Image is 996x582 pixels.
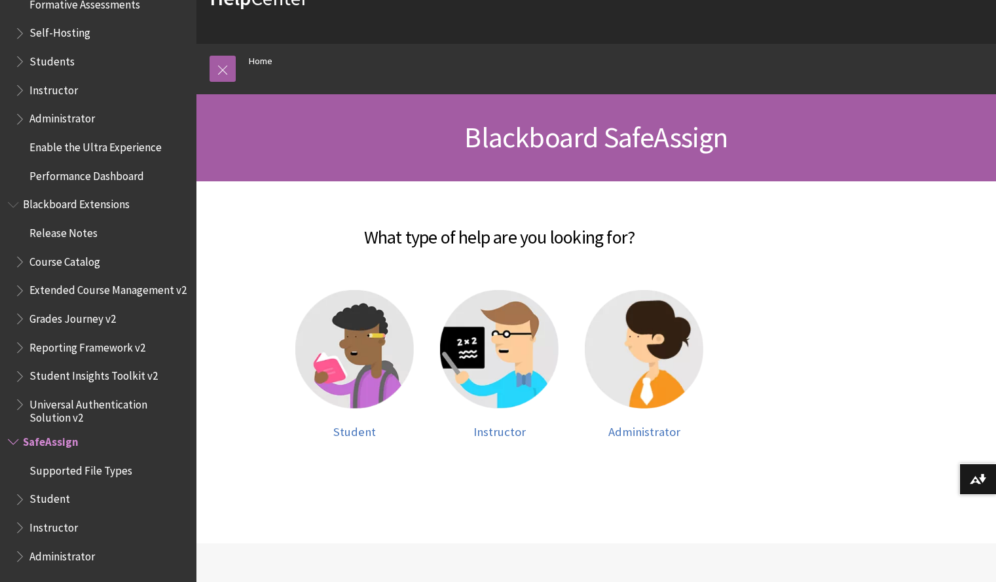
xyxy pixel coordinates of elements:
[29,336,145,354] span: Reporting Framework v2
[440,290,559,439] a: Instructor help Instructor
[29,22,90,40] span: Self-Hosting
[29,165,144,183] span: Performance Dashboard
[23,431,79,448] span: SafeAssign
[29,136,162,154] span: Enable the Ultra Experience
[585,290,703,409] img: Administrator help
[249,53,272,69] a: Home
[29,393,187,424] span: Universal Authentication Solution v2
[29,108,95,126] span: Administrator
[608,424,680,439] span: Administrator
[473,424,526,439] span: Instructor
[23,194,130,211] span: Blackboard Extensions
[29,308,116,325] span: Grades Journey v2
[585,290,703,439] a: Administrator help Administrator
[29,251,100,268] span: Course Catalog
[29,517,78,534] span: Instructor
[210,208,789,251] h2: What type of help are you looking for?
[464,119,728,155] span: Blackboard SafeAssign
[29,50,75,68] span: Students
[29,488,70,506] span: Student
[8,431,189,567] nav: Book outline for Blackboard SafeAssign
[295,290,414,439] a: Student help Student
[295,290,414,409] img: Student help
[29,222,98,240] span: Release Notes
[29,280,187,297] span: Extended Course Management v2
[29,79,78,97] span: Instructor
[8,194,189,425] nav: Book outline for Blackboard Extensions
[333,424,376,439] span: Student
[29,460,132,477] span: Supported File Types
[440,290,559,409] img: Instructor help
[29,545,95,563] span: Administrator
[29,365,158,383] span: Student Insights Toolkit v2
